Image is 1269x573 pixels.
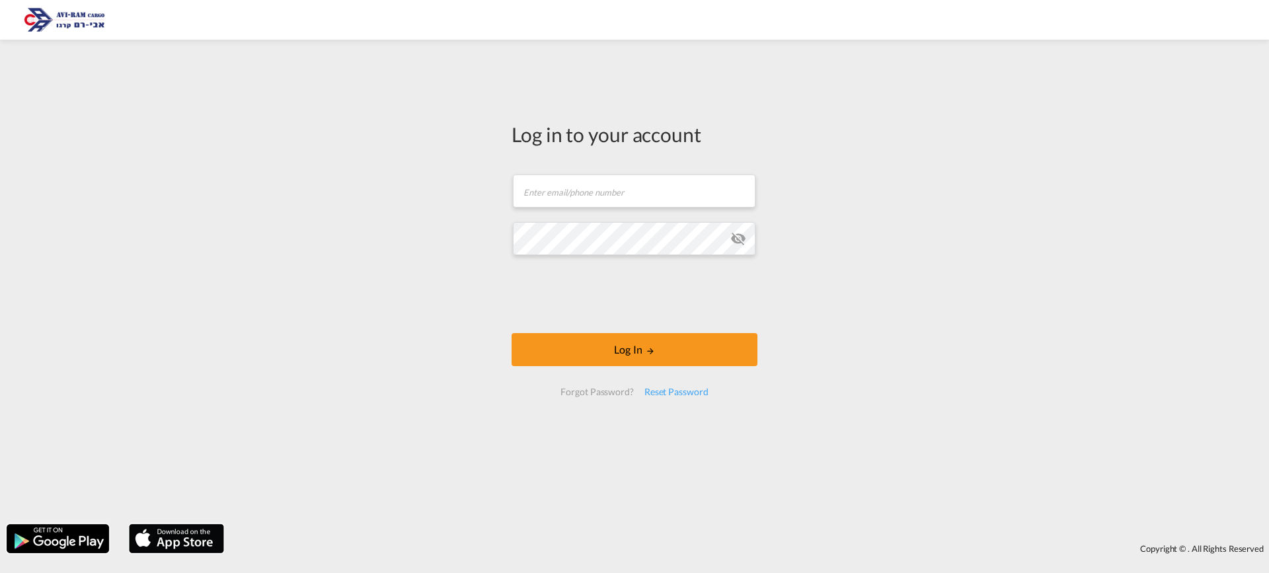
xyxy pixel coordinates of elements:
[512,120,757,148] div: Log in to your account
[231,537,1269,560] div: Copyright © . All Rights Reserved
[639,380,714,404] div: Reset Password
[20,5,109,35] img: 166978e0a5f911edb4280f3c7a976193.png
[512,333,757,366] button: LOGIN
[513,174,755,208] input: Enter email/phone number
[534,268,735,320] iframe: reCAPTCHA
[5,523,110,554] img: google.png
[128,523,225,554] img: apple.png
[730,231,746,247] md-icon: icon-eye-off
[555,380,638,404] div: Forgot Password?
